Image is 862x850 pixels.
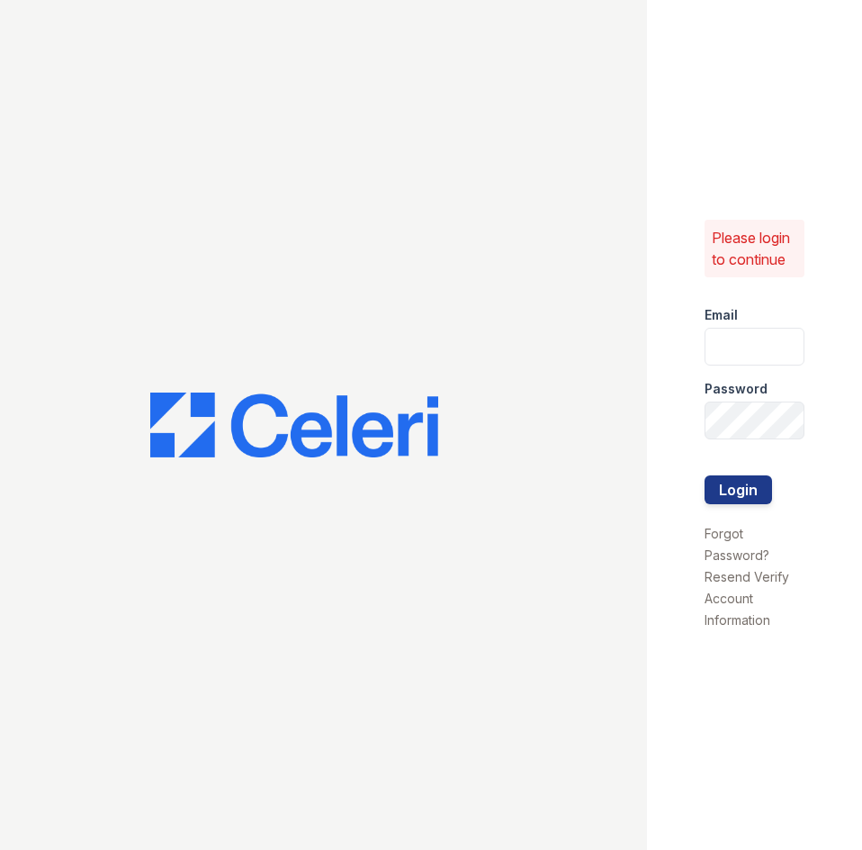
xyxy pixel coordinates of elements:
[705,380,768,398] label: Password
[705,526,769,563] a: Forgot Password?
[705,569,789,628] a: Resend Verify Account Information
[705,306,738,324] label: Email
[705,475,772,504] button: Login
[712,227,798,270] p: Please login to continue
[150,393,438,457] img: CE_Logo_Blue-a8612792a0a2168367f1c8372b55b34899dd931a85d93a1a3d3e32e68fde9ad4.png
